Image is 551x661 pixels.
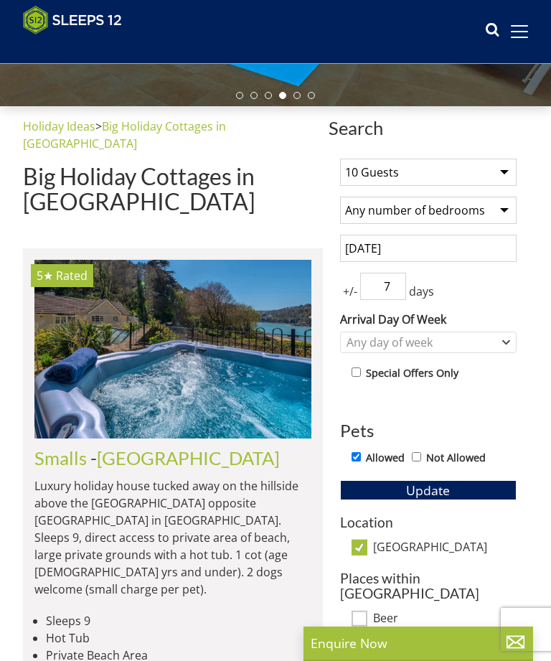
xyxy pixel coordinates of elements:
h3: Places within [GEOGRAPHIC_DATA] [340,571,517,601]
h3: Pets [340,421,517,440]
a: 5★ Rated [34,260,311,439]
a: Holiday Ideas [23,118,95,134]
input: Arrival Date [340,235,517,262]
button: Update [340,480,517,500]
p: Luxury holiday house tucked away on the hillside above the [GEOGRAPHIC_DATA] opposite [GEOGRAPHIC... [34,477,311,598]
li: Sleeps 9 [46,612,311,629]
span: Smalls has a 5 star rating under the Quality in Tourism Scheme [37,268,53,283]
p: Enquire Now [311,634,526,652]
span: Update [406,482,450,499]
div: Any day of week [343,334,499,350]
a: [GEOGRAPHIC_DATA] [97,447,280,469]
a: Big Holiday Cottages in [GEOGRAPHIC_DATA] [23,118,226,151]
label: Allowed [366,450,405,466]
label: Not Allowed [426,450,486,466]
span: - [90,447,280,469]
label: Beer [373,611,517,627]
li: Hot Tub [46,629,311,647]
span: > [95,118,102,134]
h1: Big Holiday Cottages in [GEOGRAPHIC_DATA] [23,164,323,214]
h3: Location [340,515,517,530]
span: Rated [56,268,88,283]
img: smalls-salcombe-beach-accomodation-holiday-home-stays-9.original.jpg [34,260,311,439]
img: Sleeps 12 [23,6,122,34]
iframe: Customer reviews powered by Trustpilot [16,43,166,55]
span: Search [329,118,528,138]
label: Arrival Day Of Week [340,311,517,328]
span: days [406,283,437,300]
label: [GEOGRAPHIC_DATA] [373,540,517,556]
label: Special Offers Only [366,365,458,381]
a: Smalls [34,447,87,469]
div: Combobox [340,332,517,353]
span: +/- [340,283,360,300]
